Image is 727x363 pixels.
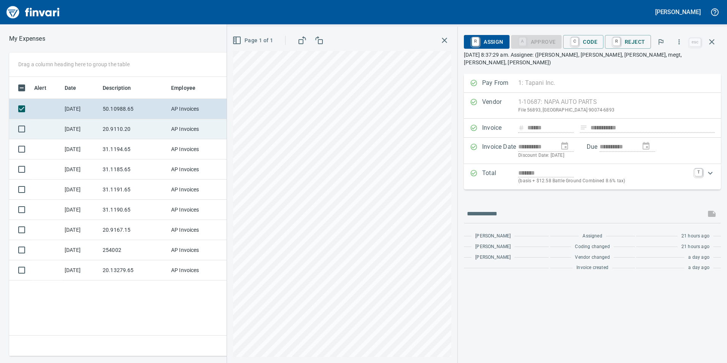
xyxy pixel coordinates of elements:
[687,33,721,51] span: Close invoice
[168,200,225,220] td: AP Invoices
[62,159,100,180] td: [DATE]
[655,8,701,16] h5: [PERSON_NAME]
[464,51,721,66] p: [DATE] 8:37:29 am. Assignee: ([PERSON_NAME], [PERSON_NAME], [PERSON_NAME], megt, [PERSON_NAME], [...
[18,61,130,68] p: Drag a column heading here to group the table
[234,36,273,45] span: Page 1 of 1
[9,34,45,43] nav: breadcrumb
[472,37,479,46] a: R
[168,139,225,159] td: AP Invoices
[62,119,100,139] td: [DATE]
[9,34,45,43] p: My Expenses
[575,243,610,251] span: Coding changed
[5,3,62,21] img: Finvari
[688,264,710,272] span: a day ago
[613,37,620,46] a: R
[34,83,46,92] span: Alert
[653,6,703,18] button: [PERSON_NAME]
[100,99,168,119] td: 50.10988.65
[171,83,195,92] span: Employee
[168,220,225,240] td: AP Invoices
[62,139,100,159] td: [DATE]
[571,37,578,46] a: C
[100,260,168,280] td: 20.13279.65
[62,220,100,240] td: [DATE]
[470,35,503,48] span: Assign
[168,180,225,200] td: AP Invoices
[62,260,100,280] td: [DATE]
[65,83,86,92] span: Date
[103,83,141,92] span: Description
[100,139,168,159] td: 31.1194.65
[65,83,76,92] span: Date
[575,254,610,261] span: Vendor changed
[464,35,509,49] button: RAssign
[62,200,100,220] td: [DATE]
[681,243,710,251] span: 21 hours ago
[576,264,608,272] span: Invoice created
[475,243,511,251] span: [PERSON_NAME]
[482,169,518,185] p: Total
[688,254,710,261] span: a day ago
[100,159,168,180] td: 31.1185.65
[103,83,131,92] span: Description
[464,164,721,189] div: Expand
[611,35,645,48] span: Reject
[681,232,710,240] span: 21 hours ago
[511,38,562,45] div: Coding Required
[475,232,511,240] span: [PERSON_NAME]
[62,240,100,260] td: [DATE]
[34,83,56,92] span: Alert
[62,99,100,119] td: [DATE]
[231,33,276,48] button: Page 1 of 1
[689,38,701,46] a: esc
[475,254,511,261] span: [PERSON_NAME]
[100,220,168,240] td: 20.9167.15
[671,33,687,50] button: More
[569,35,597,48] span: Code
[168,119,225,139] td: AP Invoices
[100,180,168,200] td: 31.1191.65
[695,169,702,176] a: T
[583,232,602,240] span: Assigned
[171,83,205,92] span: Employee
[100,200,168,220] td: 31.1190.65
[168,99,225,119] td: AP Invoices
[652,33,669,50] button: Flag
[605,35,651,49] button: RReject
[518,177,690,185] p: (basis + $12.58 Battle Ground Combined 8.6% tax)
[168,159,225,180] td: AP Invoices
[168,260,225,280] td: AP Invoices
[703,205,721,223] span: This records your message into the invoice and notifies anyone mentioned
[563,35,603,49] button: CCode
[100,119,168,139] td: 20.9110.20
[100,240,168,260] td: 254002
[168,240,225,260] td: AP Invoices
[62,180,100,200] td: [DATE]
